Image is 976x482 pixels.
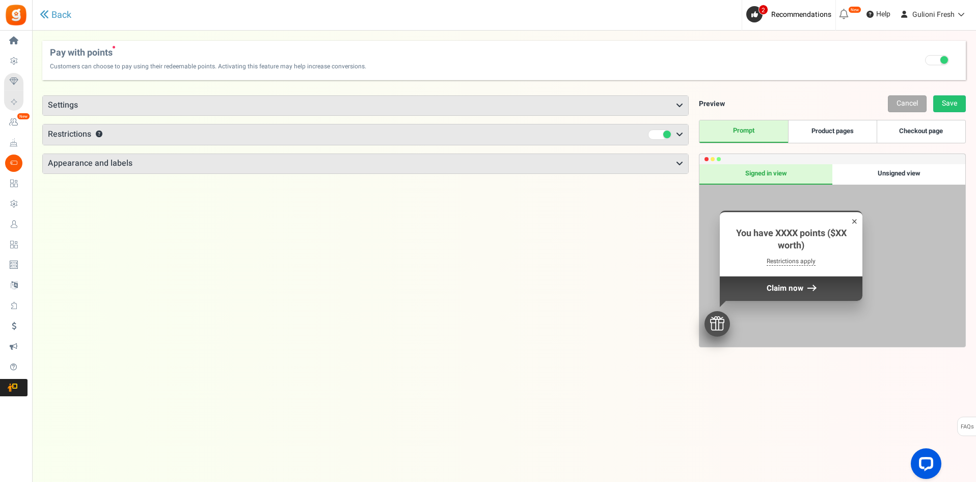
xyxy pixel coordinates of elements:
[874,9,890,19] span: Help
[113,46,115,48] span: New
[48,128,91,140] span: Restrictions
[5,4,28,27] img: Gratisfaction
[851,215,857,229] div: ×
[767,283,803,294] span: Claim now
[877,120,965,143] a: Checkout page
[746,6,835,22] a: 2 Recommendations
[862,6,894,22] a: Help
[699,120,788,143] a: Prompt
[710,316,724,331] img: gift.svg
[736,226,847,252] span: You have XXXX points ($XX worth)
[960,417,974,437] span: FAQs
[43,154,688,173] h3: Appearance and labels
[699,164,832,185] div: Signed in view
[771,9,831,20] span: Recommendations
[720,276,862,300] div: Claim now
[17,113,30,120] em: New
[848,6,861,13] em: New
[788,120,877,143] a: Product pages
[50,58,366,70] span: Customers can choose to pay using their redeemable points. Activating this feature may help incre...
[888,95,927,112] a: Cancel
[767,257,816,266] div: Restrictions apply
[933,95,966,112] a: Save
[912,9,955,20] span: Gulioni Fresh
[699,164,965,347] div: Preview only
[4,114,28,131] a: New
[50,46,366,58] span: Pay with points
[43,96,688,115] h3: Settings
[832,164,965,185] div: Unsigned view
[758,5,768,15] span: 2
[699,100,725,108] h5: Preview
[96,131,102,138] button: ?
